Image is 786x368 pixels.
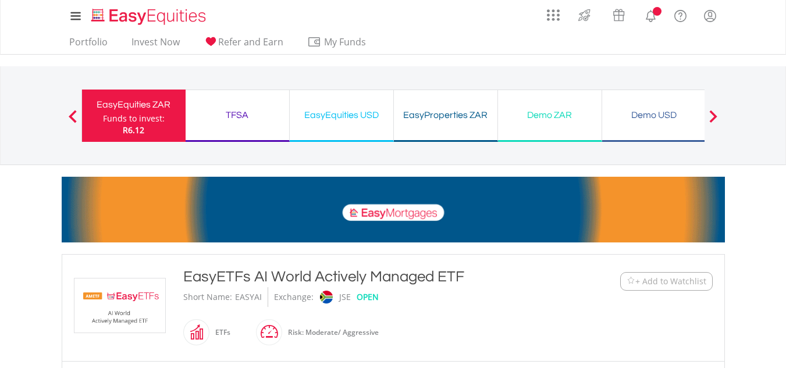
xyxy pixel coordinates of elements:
[339,287,351,307] div: JSE
[123,124,144,135] span: R6.12
[297,107,386,123] div: EasyEquities USD
[62,177,725,242] img: EasyMortage Promotion Banner
[307,34,383,49] span: My Funds
[609,6,628,24] img: vouchers-v2.svg
[602,3,636,24] a: Vouchers
[76,278,163,333] img: EQU.ZA.EASYAI.png
[505,107,595,123] div: Demo ZAR
[89,7,211,26] img: EasyEquities_Logo.png
[235,287,262,307] div: EASYAI
[401,107,490,123] div: EasyProperties ZAR
[65,36,112,54] a: Portfolio
[609,107,699,123] div: Demo USD
[547,9,560,22] img: grid-menu-icon.svg
[702,116,725,127] button: Next
[666,3,695,26] a: FAQ's and Support
[183,266,549,287] div: EasyETFs AI World Actively Managed ETF
[183,287,232,307] div: Short Name:
[636,3,666,26] a: Notifications
[627,277,635,285] img: Watchlist
[103,113,165,124] div: Funds to invest:
[635,276,706,287] span: + Add to Watchlist
[575,6,594,24] img: thrive-v2.svg
[319,291,332,303] img: jse.png
[209,319,230,346] div: ETFs
[539,3,567,22] a: AppsGrid
[61,116,84,127] button: Previous
[127,36,184,54] a: Invest Now
[89,97,179,113] div: EasyEquities ZAR
[274,287,314,307] div: Exchange:
[193,107,282,123] div: TFSA
[199,36,288,54] a: Refer and Earn
[357,287,379,307] div: OPEN
[282,319,379,346] div: Risk: Moderate/ Aggressive
[218,35,283,48] span: Refer and Earn
[620,272,713,291] button: Watchlist + Add to Watchlist
[87,3,211,26] a: Home page
[695,3,725,28] a: My Profile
